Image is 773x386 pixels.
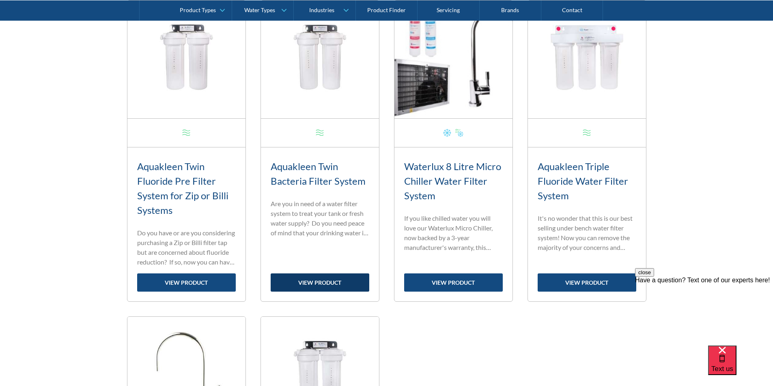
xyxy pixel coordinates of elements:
[271,273,369,292] a: view product
[404,273,503,292] a: view product
[394,0,512,118] img: Waterlux 8 Litre Micro Chiller Water Filter System
[261,0,379,118] img: Aquakleen Twin Bacteria Filter System
[271,199,369,238] p: Are you in need of a water filter system to treat your tank or fresh water supply? Do you need pe...
[528,0,646,118] img: Aquakleen Triple Fluoride Water Filter System
[244,6,275,13] div: Water Types
[271,159,369,188] h3: Aquakleen Twin Bacteria Filter System
[404,159,503,203] h3: Waterlux 8 Litre Micro Chiller Water Filter System
[180,6,216,13] div: Product Types
[538,213,636,252] p: It's no wonder that this is our best selling under bench water filter system! Now you can remove ...
[309,6,334,13] div: Industries
[127,0,245,118] img: Aquakleen Twin Fluoride Pre Filter System for Zip or Billi Systems
[137,273,236,292] a: view product
[137,228,236,267] p: Do you have or are you considering purchasing a Zip or Billi filter tap but are concerned about f...
[137,159,236,218] h3: Aquakleen Twin Fluoride Pre Filter System for Zip or Billi Systems
[708,345,773,386] iframe: podium webchat widget bubble
[635,268,773,356] iframe: podium webchat widget prompt
[538,273,636,292] a: view product
[538,159,636,203] h3: Aquakleen Triple Fluoride Water Filter System
[404,213,503,252] p: If you like chilled water you will love our Waterlux Micro Chiller, now backed by a 3-year manufa...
